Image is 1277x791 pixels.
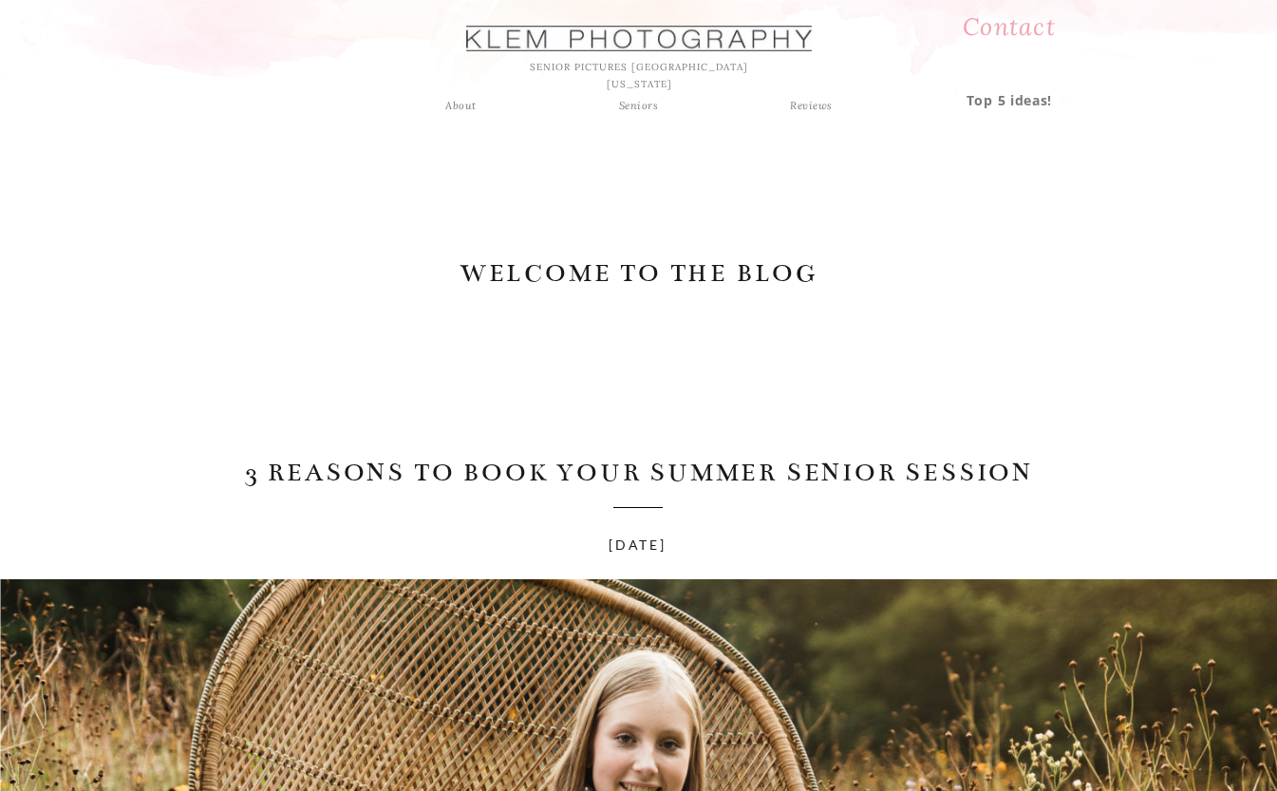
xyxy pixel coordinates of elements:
[212,457,1066,489] h1: 3 Reasons To Book Your Summer Senior Session
[766,97,857,114] a: Reviews
[605,97,673,114] a: Seniors
[516,59,763,77] h1: SENIOR PICTURES [GEOGRAPHIC_DATA] [US_STATE]
[437,97,486,114] a: About
[459,257,819,294] a: WELCOME TO THE BLOG
[497,533,779,564] h3: [DATE]
[947,88,1073,106] a: Top 5 ideas!
[937,6,1082,51] a: Contact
